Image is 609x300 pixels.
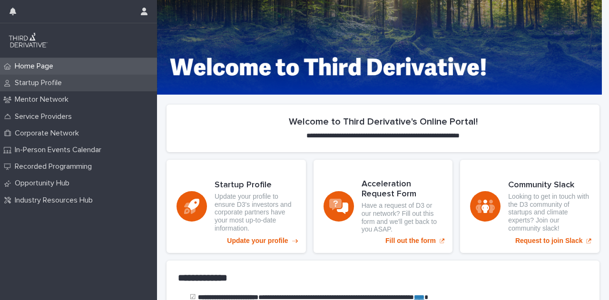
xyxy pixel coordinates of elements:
p: Looking to get in touch with the D3 community of startups and climate experts? Join our community... [508,193,589,232]
p: Service Providers [11,112,79,121]
a: Fill out the form [314,160,453,253]
p: Update your profile to ensure D3's investors and corporate partners have your most up-to-date inf... [215,193,296,232]
p: Fill out the form [385,237,436,245]
p: Home Page [11,62,61,71]
p: Update your profile [227,237,288,245]
a: Request to join Slack [460,160,599,253]
h3: Community Slack [508,180,589,191]
p: Have a request of D3 or our network? Fill out this form and we'll get back to you ASAP. [362,202,443,233]
a: Update your profile [167,160,306,253]
p: Startup Profile [11,78,69,87]
p: Mentor Network [11,95,76,104]
p: Industry Resources Hub [11,196,100,205]
img: q0dI35fxT46jIlCv2fcp [8,31,49,50]
p: Request to join Slack [515,237,583,245]
h3: Acceleration Request Form [362,179,443,200]
p: Corporate Network [11,129,87,138]
h2: Welcome to Third Derivative's Online Portal! [289,116,478,127]
p: Recorded Programming [11,162,99,171]
h3: Startup Profile [215,180,296,191]
p: In-Person Events Calendar [11,145,109,155]
p: Opportunity Hub [11,179,77,188]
